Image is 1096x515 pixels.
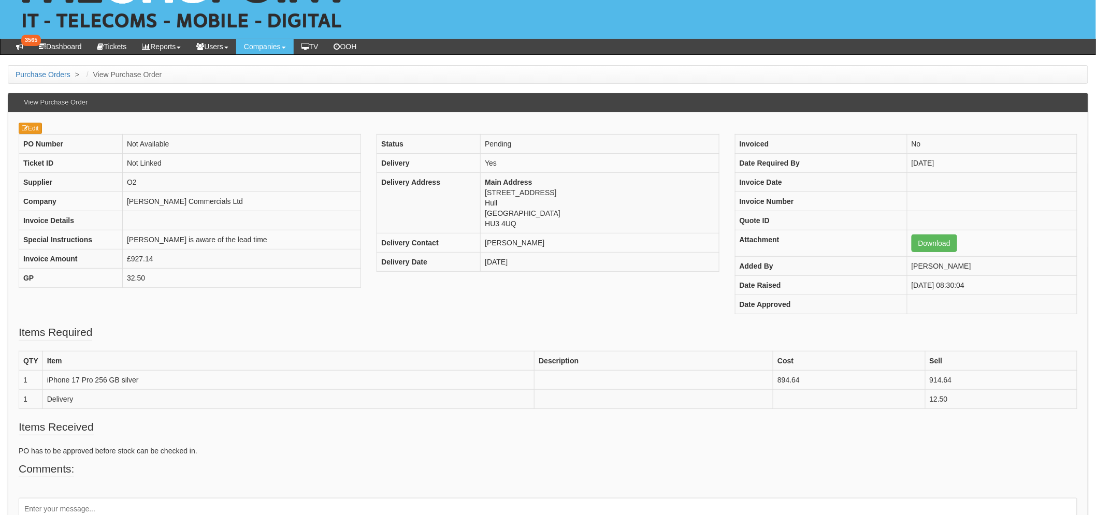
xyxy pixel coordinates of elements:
[19,461,74,477] legend: Comments:
[134,39,189,54] a: Reports
[377,233,481,253] th: Delivery Contact
[19,211,123,230] th: Invoice Details
[84,69,162,80] li: View Purchase Order
[19,269,123,288] th: GP
[735,135,907,154] th: Invoiced
[123,269,361,288] td: 32.50
[735,257,907,276] th: Added By
[481,253,719,272] td: [DATE]
[19,351,43,371] th: QTY
[735,230,907,257] th: Attachment
[907,257,1077,276] td: [PERSON_NAME]
[16,70,70,79] a: Purchase Orders
[735,295,907,314] th: Date Approved
[326,39,365,54] a: OOH
[31,39,90,54] a: Dashboard
[481,173,719,233] td: [STREET_ADDRESS] Hull [GEOGRAPHIC_DATA] HU3 4UQ
[925,371,1077,390] td: 914.64
[123,230,361,249] td: [PERSON_NAME] is aware of the lead time
[925,351,1077,371] th: Sell
[907,276,1077,295] td: [DATE] 08:30:04
[19,325,92,341] legend: Items Required
[123,135,361,154] td: Not Available
[481,135,719,154] td: Pending
[19,446,1077,456] p: PO has to be approved before stock can be checked in.
[42,351,535,371] th: Item
[912,234,957,252] a: Download
[735,173,907,192] th: Invoice Date
[773,351,925,371] th: Cost
[236,39,294,54] a: Companies
[735,154,907,173] th: Date Required By
[485,178,532,186] b: Main Address
[123,173,361,192] td: O2
[19,249,123,269] th: Invoice Amount
[377,253,481,272] th: Delivery Date
[481,154,719,173] td: Yes
[377,135,481,154] th: Status
[19,135,123,154] th: PO Number
[19,419,94,435] legend: Items Received
[19,173,123,192] th: Supplier
[42,371,535,390] td: iPhone 17 Pro 256 GB silver
[90,39,135,54] a: Tickets
[773,371,925,390] td: 894.64
[123,249,361,269] td: £927.14
[19,371,43,390] td: 1
[73,70,82,79] span: >
[19,123,42,134] a: Edit
[294,39,326,54] a: TV
[19,154,123,173] th: Ticket ID
[189,39,236,54] a: Users
[481,233,719,253] td: [PERSON_NAME]
[907,135,1077,154] td: No
[42,390,535,409] td: Delivery
[735,276,907,295] th: Date Raised
[907,154,1077,173] td: [DATE]
[19,230,123,249] th: Special Instructions
[123,192,361,211] td: [PERSON_NAME] Commercials Ltd
[123,154,361,173] td: Not Linked
[19,192,123,211] th: Company
[925,390,1077,409] td: 12.50
[21,35,41,46] span: 3565
[377,154,481,173] th: Delivery
[377,173,481,233] th: Delivery Address
[735,211,907,230] th: Quote ID
[19,390,43,409] td: 1
[535,351,773,371] th: Description
[735,192,907,211] th: Invoice Number
[19,94,93,111] h3: View Purchase Order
